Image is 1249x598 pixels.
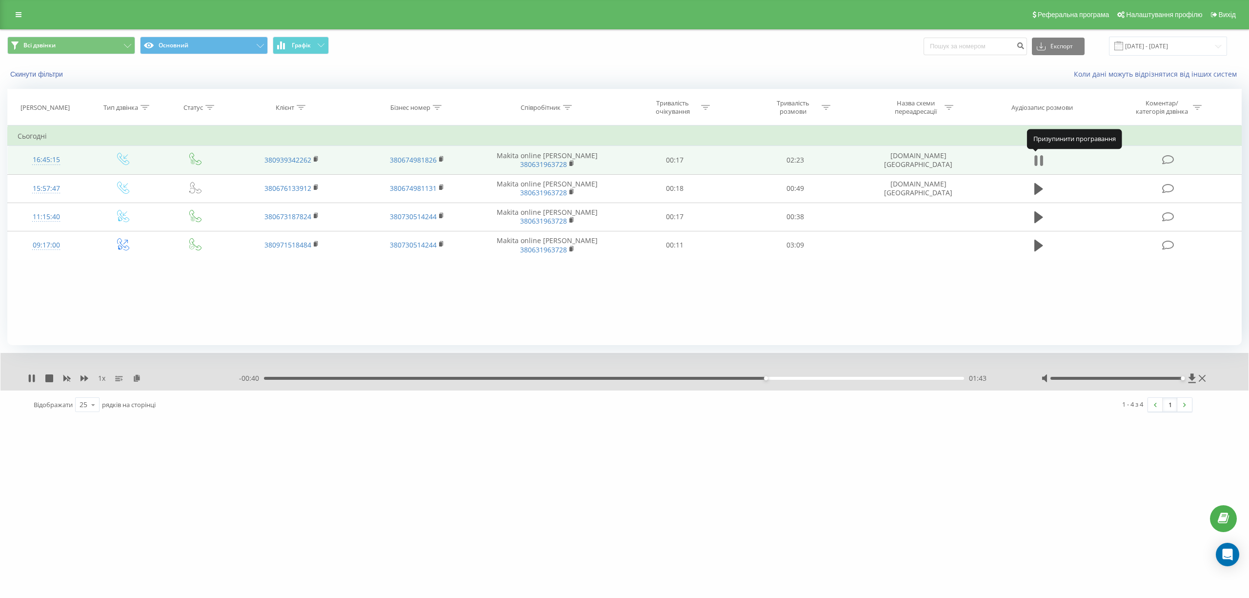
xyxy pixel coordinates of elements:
a: 380939342262 [264,155,311,165]
td: 00:17 [615,203,735,231]
span: 1 x [98,373,105,383]
span: - 00:40 [239,373,264,383]
div: Співробітник [521,103,561,112]
div: Тип дзвінка [103,103,138,112]
button: Графік [273,37,329,54]
a: Коли дані можуть відрізнятися вiд інших систем [1074,69,1242,79]
div: Статус [183,103,203,112]
td: 00:49 [735,174,856,203]
div: Клієнт [276,103,294,112]
a: 380676133912 [264,184,311,193]
a: 380971518484 [264,240,311,249]
div: 11:15:40 [18,207,75,227]
span: Реферальна програма [1038,11,1109,19]
div: Open Intercom Messenger [1216,543,1239,566]
a: 380674981826 [390,155,437,165]
div: 25 [80,400,87,410]
button: Основний [140,37,268,54]
a: 380631963728 [520,160,567,169]
div: Аудіозапис розмови [1011,103,1073,112]
td: 00:38 [735,203,856,231]
td: [DOMAIN_NAME] [GEOGRAPHIC_DATA] [856,174,981,203]
span: Відображати [34,400,73,409]
span: Всі дзвінки [23,41,56,49]
td: Makita online [PERSON_NAME] [480,146,615,174]
div: 15:57:47 [18,179,75,198]
button: Скинути фільтри [7,70,68,79]
td: Makita online [PERSON_NAME] [480,203,615,231]
span: 01:43 [969,373,987,383]
td: 02:23 [735,146,856,174]
div: Accessibility label [1181,376,1185,380]
td: Makita online [PERSON_NAME] [480,231,615,259]
a: 1 [1163,398,1177,412]
input: Пошук за номером [924,38,1027,55]
div: 16:45:15 [18,150,75,169]
div: Бізнес номер [390,103,430,112]
div: Тривалість розмови [767,99,819,116]
button: Всі дзвінки [7,37,135,54]
td: Сьогодні [8,126,1242,146]
span: Графік [292,42,311,49]
td: 00:11 [615,231,735,259]
a: 380730514244 [390,240,437,249]
a: 380631963728 [520,216,567,226]
a: 380631963728 [520,245,567,254]
div: Призупинити програвання [1027,129,1122,149]
div: Назва схеми переадресації [890,99,942,116]
td: [DOMAIN_NAME] [GEOGRAPHIC_DATA] [856,146,981,174]
td: 00:17 [615,146,735,174]
td: 00:18 [615,174,735,203]
div: 1 - 4 з 4 [1122,399,1143,409]
a: 380730514244 [390,212,437,221]
span: Налаштування профілю [1126,11,1202,19]
span: Вихід [1219,11,1236,19]
a: 380674981131 [390,184,437,193]
a: 380673187824 [264,212,311,221]
span: рядків на сторінці [102,400,156,409]
a: 380631963728 [520,188,567,197]
div: 09:17:00 [18,236,75,255]
div: Accessibility label [764,376,768,380]
div: Коментар/категорія дзвінка [1133,99,1190,116]
td: Makita online [PERSON_NAME] [480,174,615,203]
div: Тривалість очікування [646,99,699,116]
td: 03:09 [735,231,856,259]
button: Експорт [1032,38,1085,55]
div: [PERSON_NAME] [20,103,70,112]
